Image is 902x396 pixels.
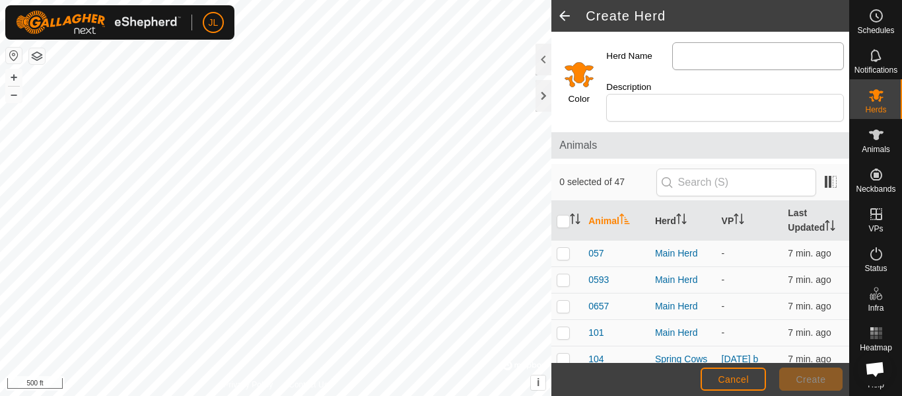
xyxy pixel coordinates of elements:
p-sorticon: Activate to sort [619,216,630,226]
button: Map Layers [29,48,45,64]
th: VP [716,201,783,241]
a: Privacy Policy [224,379,273,391]
span: Infra [868,304,884,312]
span: Create [796,374,826,385]
app-display-virtual-paddock-transition: - [722,274,725,285]
span: Animals [559,138,841,153]
span: JL [209,16,219,30]
span: Status [864,264,887,272]
span: Help [868,381,884,389]
label: Description [606,81,672,94]
span: Oct 5, 2025, 7:03 PM [788,327,831,338]
span: 104 [588,352,604,366]
span: Herds [865,106,886,114]
p-sorticon: Activate to sort [570,216,580,226]
span: Schedules [857,26,894,34]
p-sorticon: Activate to sort [825,222,835,233]
span: VPs [868,225,883,233]
span: 101 [588,326,604,340]
button: + [6,69,22,85]
button: Reset Map [6,48,22,63]
div: Main Herd [655,299,711,313]
div: Main Herd [655,247,711,260]
span: Oct 5, 2025, 7:02 PM [788,354,831,364]
span: 0 selected of 47 [559,175,656,189]
span: Animals [862,145,890,153]
img: Gallagher Logo [16,11,181,34]
span: Neckbands [856,185,895,193]
p-sorticon: Activate to sort [676,216,687,226]
span: 0657 [588,299,609,313]
span: Notifications [854,66,897,74]
span: Oct 5, 2025, 7:03 PM [788,301,831,311]
span: Cancel [718,374,749,385]
span: 0593 [588,273,609,287]
span: Oct 5, 2025, 7:02 PM [788,274,831,285]
span: Oct 5, 2025, 7:03 PM [788,248,831,258]
div: Main Herd [655,326,711,340]
button: i [531,376,545,390]
span: i [537,377,539,388]
span: 057 [588,247,604,260]
label: Color [569,93,590,106]
th: Animal [583,201,650,241]
a: Help [850,357,902,394]
div: Open chat [857,351,893,387]
div: Spring Cows [655,352,711,366]
app-display-virtual-paddock-transition: - [722,248,725,258]
input: Search (S) [656,169,816,196]
button: – [6,87,22,102]
th: Last Updated [782,201,849,241]
span: Heatmap [860,344,892,352]
label: Herd Name [606,42,672,70]
a: Contact Us [289,379,328,391]
button: Cancel [701,368,766,391]
app-display-virtual-paddock-transition: - [722,301,725,311]
h2: Create Herd [586,8,849,24]
th: Herd [650,201,716,241]
div: Main Herd [655,273,711,287]
a: [DATE] b [722,354,759,364]
button: Create [779,368,843,391]
p-sorticon: Activate to sort [734,216,744,226]
app-display-virtual-paddock-transition: - [722,327,725,338]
